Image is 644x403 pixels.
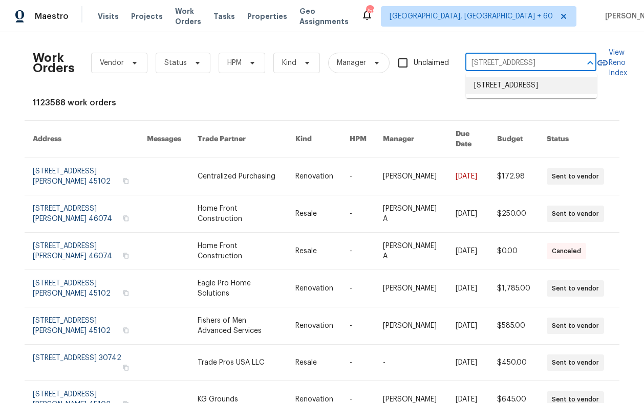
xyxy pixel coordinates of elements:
span: Unclaimed [414,58,449,69]
button: Copy Address [121,214,131,223]
span: Visits [98,11,119,21]
th: Due Date [447,121,489,158]
button: Close [583,56,597,70]
span: Properties [247,11,287,21]
td: Eagle Pro Home Solutions [189,270,287,307]
span: [GEOGRAPHIC_DATA], [GEOGRAPHIC_DATA] + 60 [390,11,553,21]
h2: Work Orders [33,53,75,73]
span: Maestro [35,11,69,21]
td: - [341,270,375,307]
a: View Reno Index [596,48,627,78]
td: Trade Pros USA LLC [189,345,287,381]
td: - [341,307,375,345]
button: Copy Address [121,251,131,260]
th: HPM [341,121,375,158]
th: Messages [139,121,189,158]
td: Home Front Construction [189,195,287,233]
td: Fishers of Men Advanced Services [189,307,287,345]
td: - [341,195,375,233]
td: [PERSON_NAME] [375,270,447,307]
button: Copy Address [121,363,131,372]
td: - [341,233,375,270]
button: Copy Address [121,326,131,335]
td: - [341,158,375,195]
td: - [375,345,447,381]
td: Home Front Construction [189,233,287,270]
td: Renovation [287,307,341,345]
li: [STREET_ADDRESS] [466,77,597,94]
td: Centralized Purchasing [189,158,287,195]
span: Vendor [100,58,124,68]
th: Trade Partner [189,121,287,158]
button: Copy Address [121,288,131,298]
span: Geo Assignments [299,6,349,27]
th: Manager [375,121,447,158]
td: Renovation [287,270,341,307]
span: Projects [131,11,163,21]
td: Resale [287,233,341,270]
button: Copy Address [121,176,131,186]
td: Resale [287,345,341,381]
div: 759 [366,6,373,16]
td: [PERSON_NAME] [375,158,447,195]
th: Kind [287,121,341,158]
td: Resale [287,195,341,233]
input: Enter in an address [465,55,568,71]
span: Work Orders [175,6,201,27]
span: Tasks [213,13,235,20]
td: Renovation [287,158,341,195]
td: [PERSON_NAME] [375,307,447,345]
td: [PERSON_NAME] A [375,233,447,270]
th: Budget [489,121,539,158]
td: [PERSON_NAME] A [375,195,447,233]
span: HPM [227,58,242,68]
div: 1123588 work orders [33,98,611,108]
th: Status [539,121,619,158]
span: Status [164,58,187,68]
th: Address [25,121,139,158]
td: - [341,345,375,381]
span: Kind [282,58,296,68]
span: Manager [337,58,366,68]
